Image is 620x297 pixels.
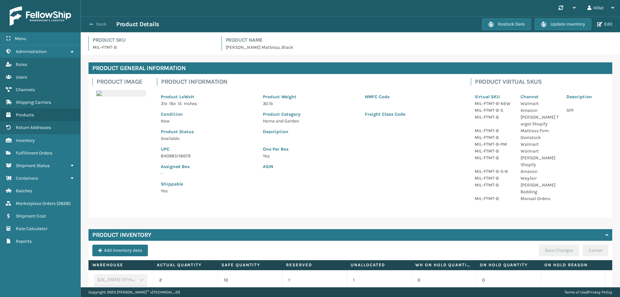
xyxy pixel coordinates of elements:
[564,287,612,297] div: |
[521,154,559,168] p: [PERSON_NAME] Shopify
[92,231,151,239] h4: Product Inventory
[263,128,459,135] p: Description
[351,262,407,268] label: Unallocated
[16,175,38,181] span: Containers
[16,163,50,168] span: Shipment Status
[521,100,559,107] p: Walmart
[475,107,513,114] p: MIL-FTMT-B-S
[286,262,343,268] label: Reserved
[588,290,612,294] a: Privacy Policy
[57,201,71,206] span: ( 2828 )
[480,262,536,268] label: On Hold Quantity
[476,270,541,290] td: 0
[475,127,513,134] p: MIL-FTMT-B
[535,18,591,30] button: Update Inventory
[564,290,587,294] a: Terms of Use
[583,245,608,256] button: Cancel
[521,182,559,195] p: [PERSON_NAME] Bedding
[263,118,357,124] p: Home and Garden
[161,128,255,135] p: Product Status
[16,226,47,231] span: Rate Calculator
[16,125,51,130] span: Return Addresses
[92,245,148,256] button: Add inventory data
[263,111,357,118] p: Product Category
[475,182,513,188] p: MIL-FTMT-B
[16,62,27,67] span: Roles
[521,127,559,134] p: Mattress Firm
[184,101,197,106] span: Inches
[475,168,513,175] p: MIL-FTMT-B-S-N
[161,118,255,124] p: New
[521,148,559,154] p: Walmart
[365,93,459,100] p: NMFC Code
[521,168,559,175] p: Amazon
[161,153,255,159] p: 840985118679
[475,141,513,148] p: MIL-FTMT-B-PM
[521,175,559,182] p: Wayfair
[161,170,255,177] p: -
[475,195,513,202] p: MIL-FTMT-B
[226,44,613,51] p: [PERSON_NAME] Mattress, Black
[161,146,255,153] p: UPC
[16,112,34,118] span: Products
[97,78,149,86] h4: Product Image
[521,141,559,148] p: Walmart
[169,101,176,106] span: 16 x
[544,262,601,268] label: On Hold Reason
[157,262,213,268] label: Actual Quantity
[15,36,26,41] span: Menu
[475,100,513,107] p: MIL-FTMT-B-NEW
[92,262,149,268] label: Warehouse
[153,270,218,290] td: 2
[521,134,559,141] p: Overstock
[87,21,116,27] button: Back
[16,138,35,143] span: Inventory
[16,74,27,80] span: Users
[16,87,35,92] span: Channels
[161,181,255,187] p: Shippable
[16,150,52,156] span: Fulfillment Orders
[521,93,559,100] p: Channel
[161,101,167,106] span: 31 x
[93,44,214,51] p: MIL-FTMT-B
[16,239,32,244] span: Reports
[475,154,513,161] p: MIL-FTMT-B
[178,101,182,106] span: 15
[521,114,559,127] p: [PERSON_NAME] Target Shopify
[521,195,559,202] p: Manual Orders
[161,187,255,194] p: Yes
[475,114,513,121] p: MIL-FTMT-B
[263,146,459,153] p: One Per Box
[116,20,159,28] h3: Product Details
[595,21,614,27] button: Edit
[93,36,214,44] h4: Product SKU
[16,100,51,105] span: Shipping Carriers
[161,163,255,170] p: Assigned Box
[263,153,459,159] p: Yes
[475,148,513,154] p: MIL-FTMT-B
[263,101,273,106] span: 30 lb
[263,163,459,170] p: ASIN
[475,175,513,182] p: MIL-FTMT-B
[263,93,357,100] p: Product Weight
[347,270,411,290] td: 1
[218,270,282,290] td: 10
[475,93,513,100] p: Virtual SKU
[482,18,531,30] button: Restock Date
[222,262,278,268] label: Safe Quantity
[16,49,46,54] span: Administration
[16,201,56,206] span: Marketplace Orders
[475,78,608,86] h4: Product Virtual SKUs
[10,6,71,26] img: logo
[415,262,472,268] label: WH On hold quantity
[226,36,613,44] h4: Product Name
[88,62,612,74] h4: Product General Information
[161,135,255,142] p: Available
[88,287,180,297] p: Copyright 2023 [PERSON_NAME]™ v [TECHNICAL_ID]
[521,107,559,114] p: Amazon
[566,107,604,114] p: SFP
[411,270,476,290] td: 0
[16,213,46,219] span: Shipment Cost
[475,134,513,141] p: MIL-FTMT-B
[161,78,463,86] h4: Product Information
